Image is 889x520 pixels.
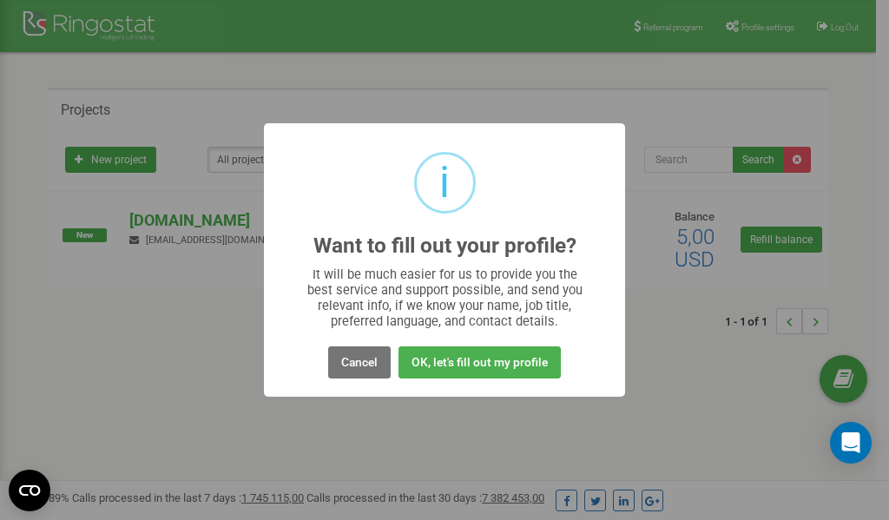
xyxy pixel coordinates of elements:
div: It will be much easier for us to provide you the best service and support possible, and send you ... [299,267,591,329]
h2: Want to fill out your profile? [313,234,576,258]
button: OK, let's fill out my profile [398,346,561,378]
div: Open Intercom Messenger [830,422,872,464]
button: Cancel [328,346,391,378]
div: i [439,155,450,211]
button: Open CMP widget [9,470,50,511]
